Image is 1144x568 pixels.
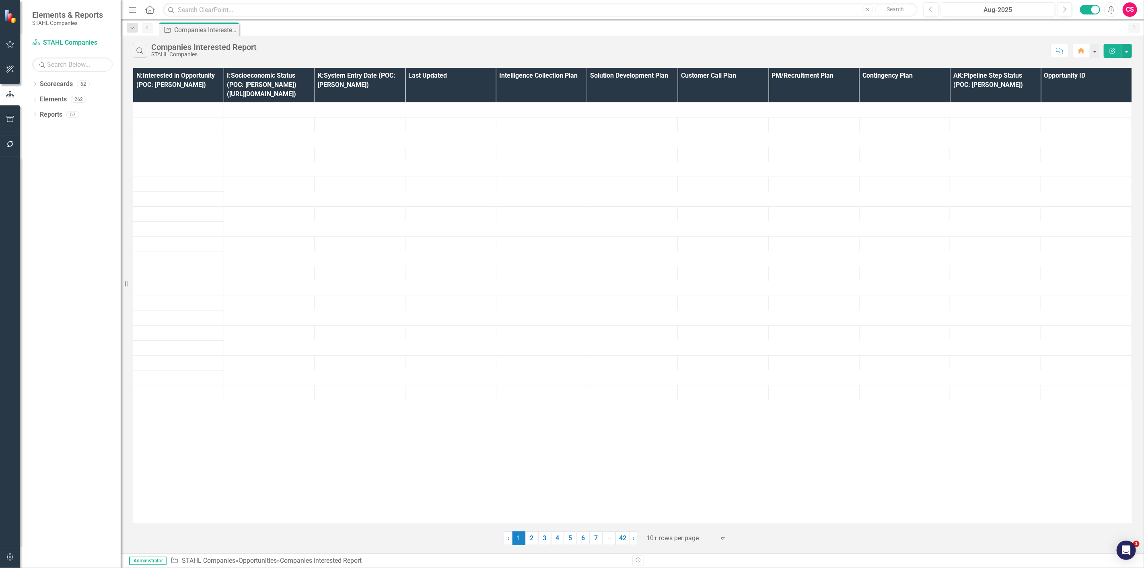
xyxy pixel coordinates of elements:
[941,2,1055,17] button: Aug-2025
[174,25,237,35] div: Companies Interested Report
[40,80,73,89] a: Scorecards
[163,3,918,17] input: Search ClearPoint...
[171,556,626,566] div: » »
[239,557,277,564] a: Opportunities
[551,531,564,545] a: 4
[615,531,630,545] a: 42
[280,557,362,564] div: Companies Interested Report
[182,557,235,564] a: STAHL Companies
[633,534,635,542] span: ›
[66,111,79,118] div: 57
[944,5,1052,15] div: Aug-2025
[1117,541,1136,560] div: Open Intercom Messenger
[40,95,67,104] a: Elements
[512,531,525,545] span: 1
[40,110,62,119] a: Reports
[71,96,86,103] div: 262
[590,531,603,545] a: 7
[887,6,904,12] span: Search
[538,531,551,545] a: 3
[525,531,538,545] a: 2
[32,20,103,26] small: STAHL Companies
[77,81,90,88] div: 62
[4,9,18,23] img: ClearPoint Strategy
[129,557,167,565] span: Administrator
[32,38,113,47] a: STAHL Companies
[1123,2,1137,17] button: CS
[1133,541,1140,547] span: 1
[564,531,577,545] a: 5
[32,10,103,20] span: Elements & Reports
[507,534,509,542] span: ‹
[875,4,916,15] button: Search
[151,51,257,58] div: STAHL Companies
[151,43,257,51] div: Companies Interested Report
[577,531,590,545] a: 6
[32,58,113,72] input: Search Below...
